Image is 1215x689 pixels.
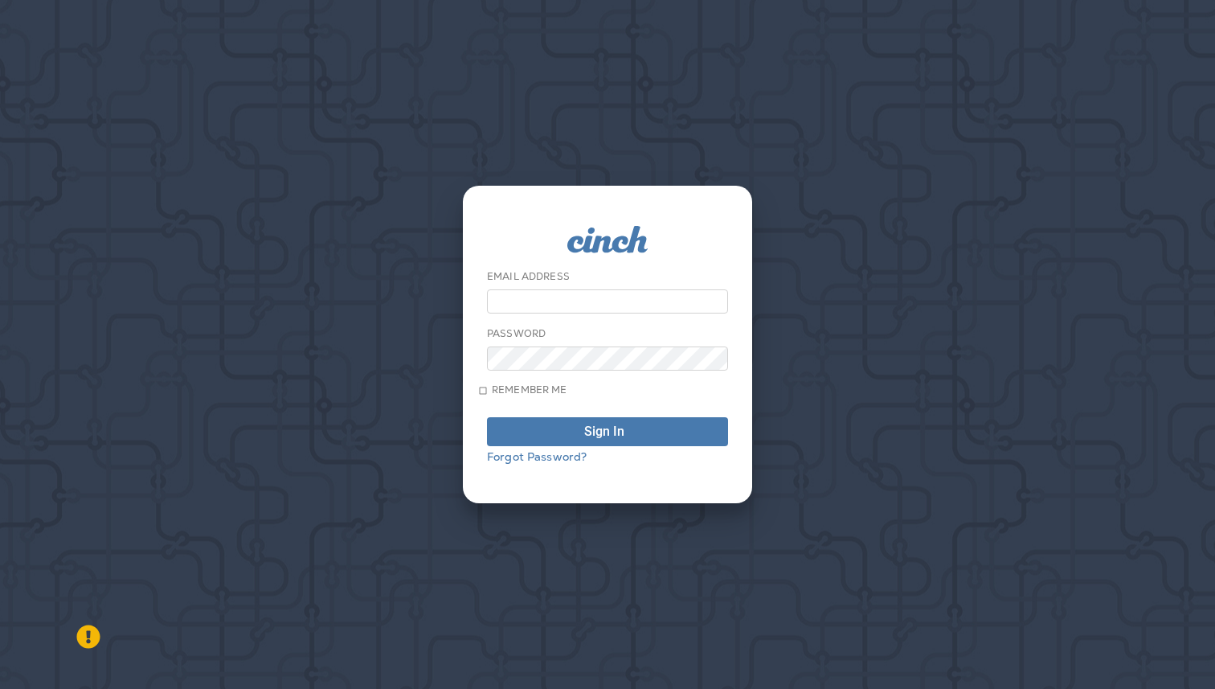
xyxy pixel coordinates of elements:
[487,449,587,464] a: Forgot Password?
[584,425,624,438] div: Sign In
[492,383,567,396] span: Remember me
[487,270,570,283] label: Email Address
[487,327,546,340] label: Password
[487,417,728,446] button: Sign In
